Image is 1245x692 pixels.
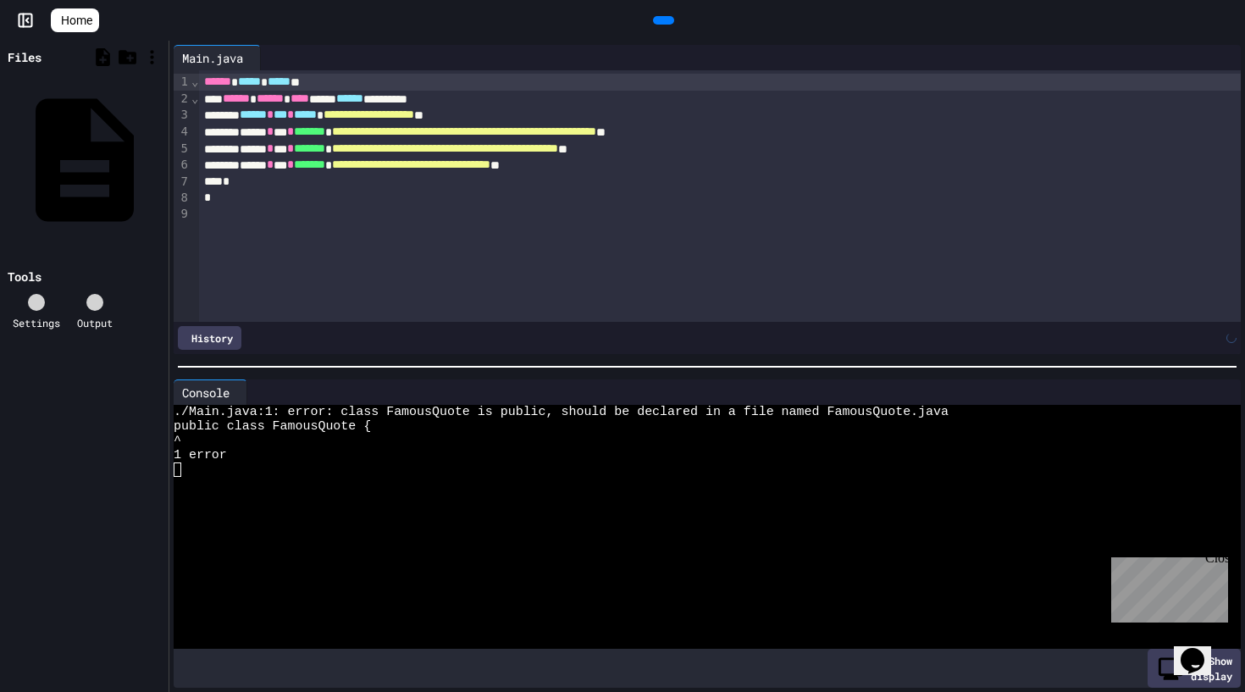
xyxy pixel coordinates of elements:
div: Main.java [174,49,252,67]
div: History [178,326,241,350]
div: Console [174,384,238,401]
div: 6 [174,157,191,174]
div: 5 [174,141,191,158]
div: 1 [174,74,191,91]
iframe: chat widget [1104,551,1228,623]
div: Chat with us now!Close [7,7,117,108]
div: Settings [13,315,60,330]
iframe: chat widget [1174,624,1228,675]
div: 8 [174,190,191,206]
div: Show display [1148,649,1241,688]
div: Files [8,48,41,66]
div: Console [174,379,247,405]
span: Fold line [191,75,199,88]
div: Output [77,315,113,330]
a: Home [51,8,99,32]
span: 1 error [174,448,227,462]
div: Main.java [174,45,261,70]
span: ^ [174,434,181,448]
div: 4 [174,124,191,141]
span: public class FamousQuote { [174,419,371,434]
div: 7 [174,174,191,190]
div: 9 [174,206,191,222]
span: Fold line [191,91,199,105]
div: Tools [8,268,41,285]
span: Home [61,12,92,29]
div: 3 [174,107,191,124]
span: ./Main.java:1: error: class FamousQuote is public, should be declared in a file named FamousQuote... [174,405,949,419]
div: 2 [174,91,191,108]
